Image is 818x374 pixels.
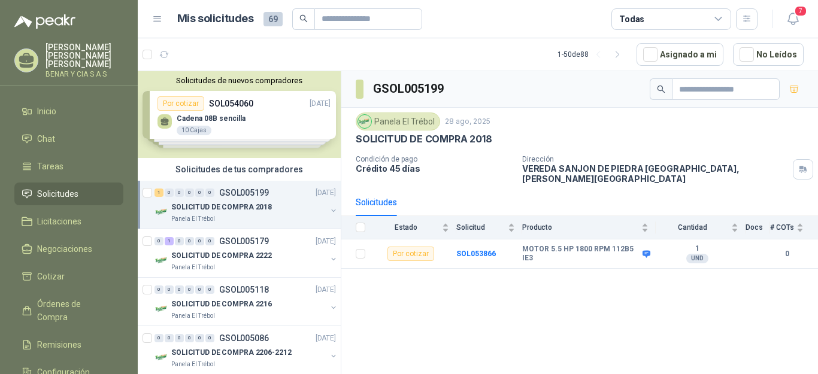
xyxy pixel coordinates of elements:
div: 1 - 50 de 88 [558,45,627,64]
div: Solicitudes [356,196,397,209]
a: 0 0 0 0 0 0 GSOL005118[DATE] Company LogoSOLICITUD DE COMPRA 2216Panela El Trébol [154,282,338,321]
span: Producto [522,223,639,232]
div: 1 [154,188,163,197]
b: 0 [770,248,804,260]
span: Cotizar [37,270,65,283]
p: SOLICITUD DE COMPRA 2018 [171,202,272,213]
p: Condición de pago [356,155,513,163]
p: GSOL005118 [219,285,269,294]
img: Company Logo [358,115,371,128]
p: Dirección [522,155,788,163]
div: 0 [165,188,174,197]
div: Panela El Trébol [356,112,440,130]
p: [DATE] [316,333,336,344]
h1: Mis solicitudes [177,10,254,28]
th: Cantidad [656,216,746,239]
div: 0 [195,188,204,197]
a: Solicitudes [14,183,123,205]
span: Cantidad [656,223,729,232]
span: Chat [37,132,55,145]
span: search [299,14,308,23]
p: [DATE] [316,187,336,199]
div: 0 [175,188,184,197]
span: 69 [263,12,283,26]
button: No Leídos [733,43,804,66]
span: Estado [372,223,440,232]
th: Solicitud [456,216,522,239]
div: 1 [165,237,174,245]
h3: GSOL005199 [373,80,446,98]
div: 0 [165,285,174,294]
a: 0 0 0 0 0 0 GSOL005086[DATE] Company LogoSOLICITUD DE COMPRA 2206-2212Panela El Trébol [154,331,338,369]
th: Producto [522,216,656,239]
th: Estado [372,216,456,239]
a: 1 0 0 0 0 0 GSOL005199[DATE] Company LogoSOLICITUD DE COMPRA 2018Panela El Trébol [154,186,338,224]
p: Panela El Trébol [171,214,215,224]
div: 0 [165,334,174,342]
img: Company Logo [154,302,169,316]
button: Asignado a mi [637,43,723,66]
div: 0 [154,334,163,342]
div: 0 [195,237,204,245]
p: GSOL005086 [219,334,269,342]
p: SOLICITUD DE COMPRA 2018 [356,133,492,145]
div: 0 [154,285,163,294]
p: Panela El Trébol [171,311,215,321]
p: Panela El Trébol [171,360,215,369]
span: Licitaciones [37,215,81,228]
a: Cotizar [14,265,123,288]
button: 7 [782,8,804,30]
button: Solicitudes de nuevos compradores [143,76,336,85]
p: GSOL005199 [219,188,269,197]
div: 0 [195,334,204,342]
a: Licitaciones [14,210,123,233]
b: 1 [656,244,738,254]
div: 0 [154,237,163,245]
div: 0 [185,188,194,197]
a: Negociaciones [14,238,123,260]
p: GSOL005179 [219,237,269,245]
p: [DATE] [316,236,336,247]
p: Crédito 45 días [356,163,513,174]
div: Solicitudes de tus compradores [138,158,341,181]
a: Tareas [14,155,123,178]
div: Por cotizar [387,247,434,261]
a: Remisiones [14,333,123,356]
span: Negociaciones [37,242,92,256]
p: VEREDA SANJON DE PIEDRA [GEOGRAPHIC_DATA] , [PERSON_NAME][GEOGRAPHIC_DATA] [522,163,788,184]
span: 7 [794,5,807,17]
span: search [657,85,665,93]
img: Company Logo [154,253,169,267]
div: 0 [205,188,214,197]
img: Company Logo [154,205,169,219]
div: 0 [185,237,194,245]
div: 0 [205,237,214,245]
div: 0 [205,285,214,294]
span: Tareas [37,160,63,173]
p: [PERSON_NAME] [PERSON_NAME] [PERSON_NAME] [46,43,123,68]
span: Solicitudes [37,187,78,200]
b: MOTOR 5.5 HP 1800 RPM 112B5 IE3 [522,245,640,263]
div: Solicitudes de nuevos compradoresPor cotizarSOL054060[DATE] Cadena 08B sencilla10 CajasPor cotiza... [138,71,341,158]
a: SOL053866 [456,250,496,258]
div: 0 [175,285,184,294]
span: Solicitud [456,223,505,232]
a: Chat [14,127,123,150]
p: BENAR Y CIA S A S [46,71,123,78]
span: # COTs [770,223,794,232]
a: Inicio [14,100,123,123]
a: 0 1 0 0 0 0 GSOL005179[DATE] Company LogoSOLICITUD DE COMPRA 2222Panela El Trébol [154,234,338,272]
div: 0 [185,334,194,342]
div: Todas [619,13,644,26]
p: SOLICITUD DE COMPRA 2216 [171,299,272,310]
div: 0 [175,334,184,342]
span: Órdenes de Compra [37,297,112,324]
img: Company Logo [154,350,169,364]
a: Órdenes de Compra [14,293,123,329]
div: 0 [205,334,214,342]
th: Docs [746,216,770,239]
div: 0 [175,237,184,245]
div: UND [686,254,708,263]
img: Logo peakr [14,14,75,29]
